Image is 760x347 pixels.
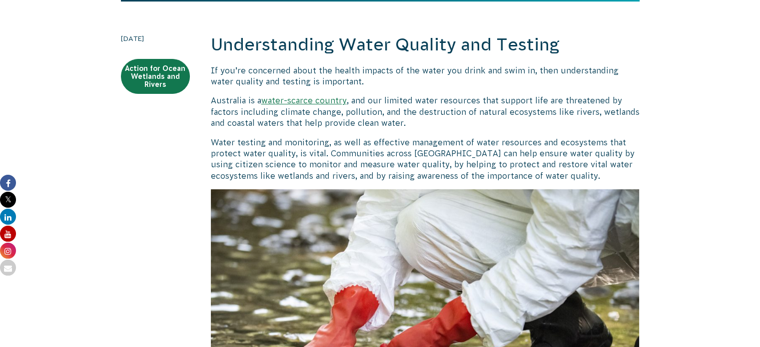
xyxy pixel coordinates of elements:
[211,65,640,87] p: If you’re concerned about the health impacts of the water you drink and swim in, then understandi...
[211,95,640,128] p: Australia is a , and our limited water resources that support life are threatened by factors incl...
[211,137,640,182] p: Water testing and monitoring, as well as effective management of water resources and ecosystems t...
[121,33,190,44] time: [DATE]
[261,96,347,105] a: water-scarce country
[211,33,640,57] h2: Understanding Water Quality and Testing
[121,59,190,94] a: Action for Ocean Wetlands and Rivers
